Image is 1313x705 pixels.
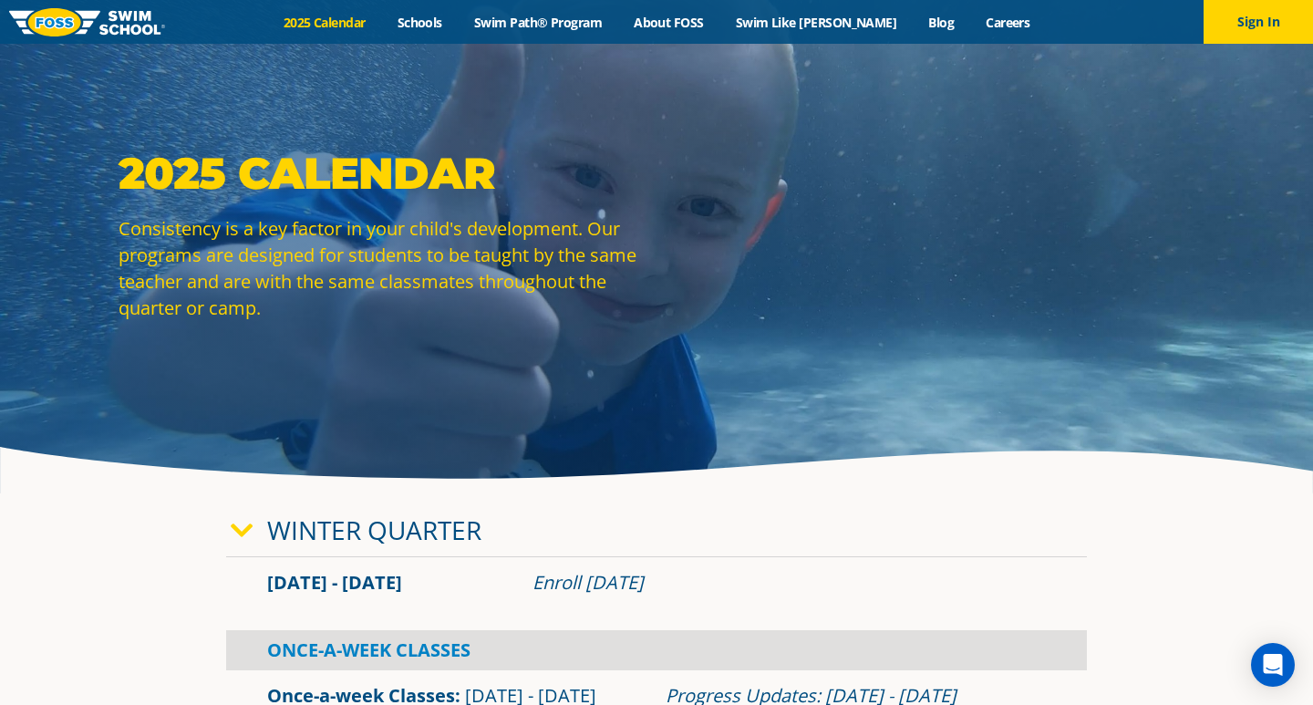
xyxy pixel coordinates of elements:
a: Winter Quarter [267,513,481,547]
div: Once-A-Week Classes [226,630,1087,670]
span: [DATE] - [DATE] [267,570,402,595]
a: Careers [970,14,1046,31]
strong: 2025 Calendar [119,147,495,200]
a: Swim Path® Program [458,14,617,31]
a: Schools [381,14,458,31]
a: 2025 Calendar [267,14,381,31]
a: Swim Like [PERSON_NAME] [719,14,913,31]
div: Open Intercom Messenger [1251,643,1295,687]
img: FOSS Swim School Logo [9,8,165,36]
div: Enroll [DATE] [532,570,1046,596]
p: Consistency is a key factor in your child's development. Our programs are designed for students t... [119,215,647,321]
a: About FOSS [618,14,720,31]
a: Blog [913,14,970,31]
